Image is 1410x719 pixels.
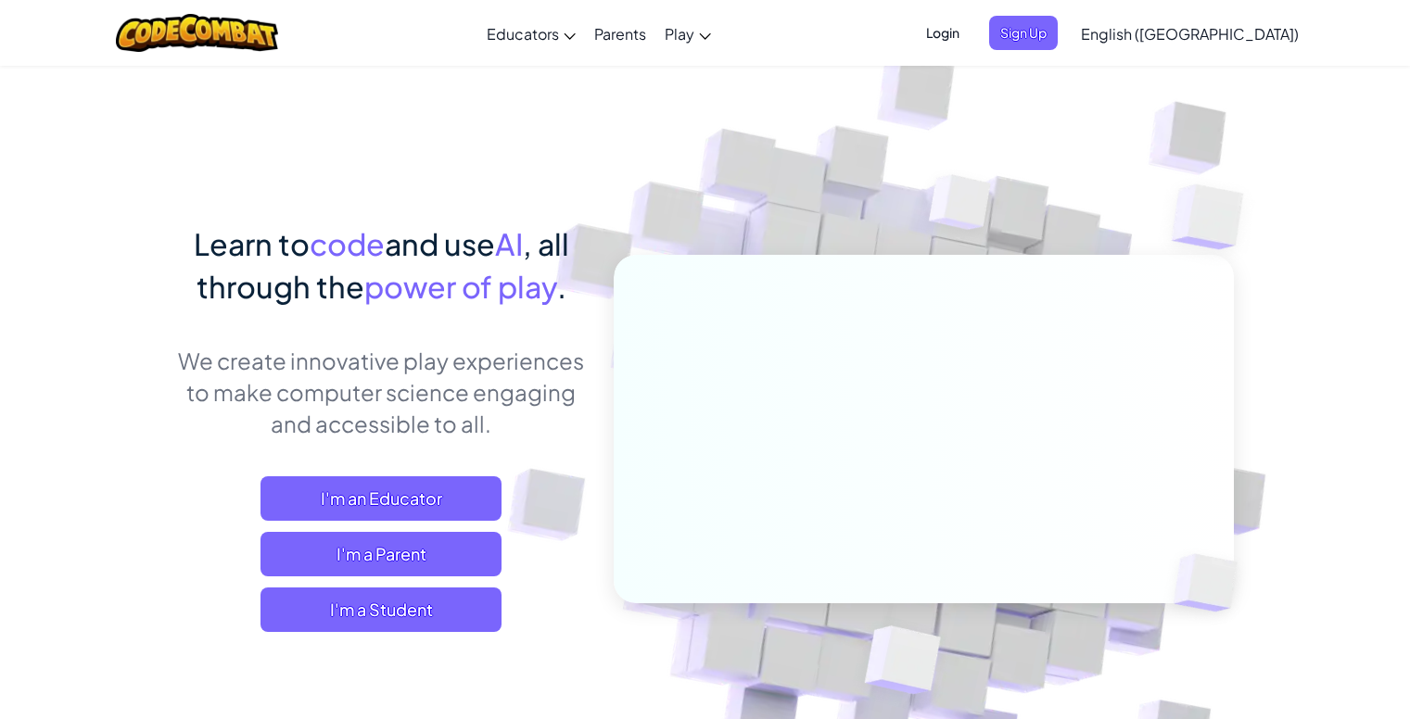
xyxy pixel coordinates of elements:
[495,225,523,262] span: AI
[260,587,502,632] button: I'm a Student
[1081,24,1299,44] span: English ([GEOGRAPHIC_DATA])
[116,14,278,52] img: CodeCombat logo
[1072,8,1308,58] a: English ([GEOGRAPHIC_DATA])
[655,8,720,58] a: Play
[894,138,1027,276] img: Overlap cubes
[1142,515,1281,650] img: Overlap cubes
[260,532,502,576] a: I'm a Parent
[487,24,559,44] span: Educators
[989,16,1058,50] button: Sign Up
[260,476,502,521] a: I'm an Educator
[1135,139,1295,296] img: Overlap cubes
[665,24,694,44] span: Play
[477,8,585,58] a: Educators
[585,8,655,58] a: Parents
[385,225,495,262] span: and use
[915,16,971,50] button: Login
[310,225,385,262] span: code
[364,268,557,305] span: power of play
[557,268,566,305] span: .
[177,345,586,439] p: We create innovative play experiences to make computer science engaging and accessible to all.
[194,225,310,262] span: Learn to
